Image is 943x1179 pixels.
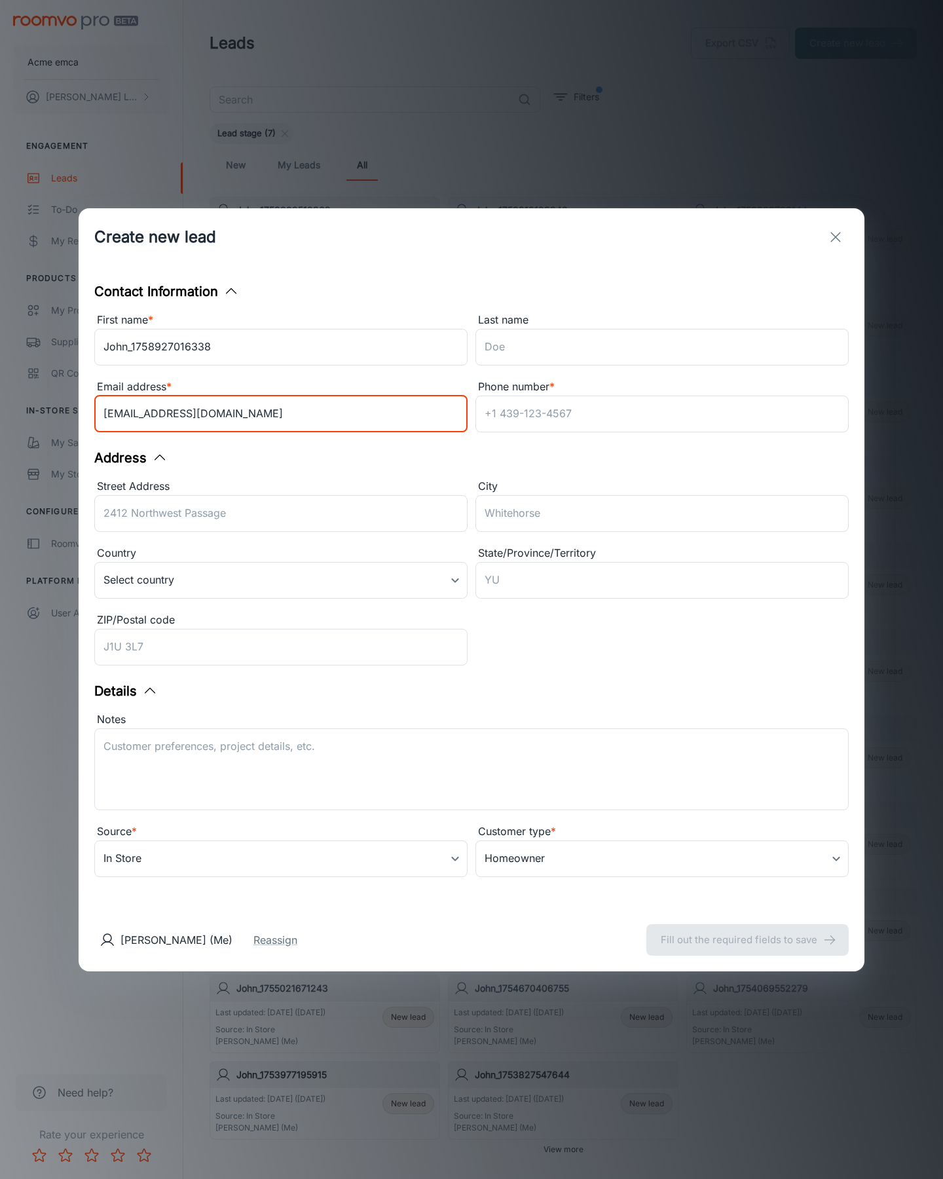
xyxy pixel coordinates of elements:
[475,329,849,365] input: Doe
[94,312,468,329] div: First name
[475,562,849,599] input: YU
[94,681,158,701] button: Details
[94,396,468,432] input: myname@example.com
[475,396,849,432] input: +1 439-123-4567
[475,545,849,562] div: State/Province/Territory
[94,612,468,629] div: ZIP/Postal code
[94,711,849,728] div: Notes
[94,225,216,249] h1: Create new lead
[94,562,468,599] div: Select country
[94,495,468,532] input: 2412 Northwest Passage
[94,840,468,877] div: In Store
[475,495,849,532] input: Whitehorse
[475,478,849,495] div: City
[475,823,849,840] div: Customer type
[94,448,168,468] button: Address
[94,282,239,301] button: Contact Information
[94,545,468,562] div: Country
[475,840,849,877] div: Homeowner
[253,932,297,948] button: Reassign
[120,932,232,948] p: [PERSON_NAME] (Me)
[94,629,468,665] input: J1U 3L7
[94,329,468,365] input: John
[475,312,849,329] div: Last name
[823,224,849,250] button: exit
[94,478,468,495] div: Street Address
[475,379,849,396] div: Phone number
[94,379,468,396] div: Email address
[94,823,468,840] div: Source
